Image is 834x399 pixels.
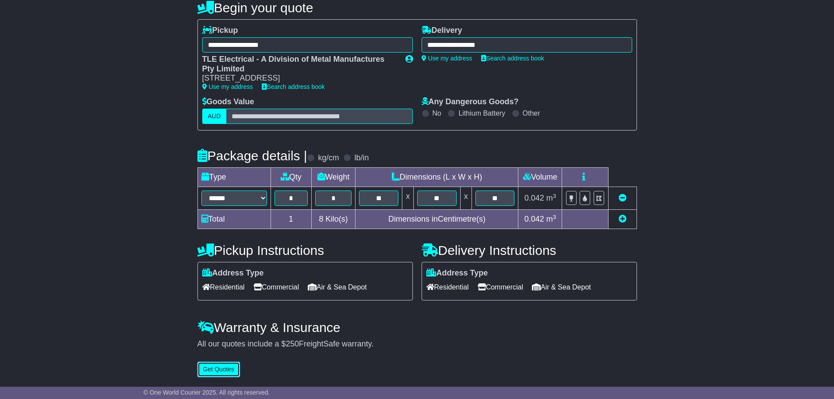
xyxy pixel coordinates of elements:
[523,109,540,117] label: Other
[460,187,472,210] td: x
[619,194,626,202] a: Remove this item
[271,168,311,187] td: Qty
[433,109,441,117] label: No
[311,168,355,187] td: Weight
[355,210,518,229] td: Dimensions in Centimetre(s)
[355,168,518,187] td: Dimensions (L x W x H)
[197,243,413,258] h4: Pickup Instructions
[271,210,311,229] td: 1
[202,74,397,83] div: [STREET_ADDRESS]
[202,97,254,107] label: Goods Value
[481,55,544,62] a: Search address book
[311,210,355,229] td: Kilo(s)
[202,55,397,74] div: TLE Electrical - A Division of Metal Manufactures Pty Limited
[202,26,238,35] label: Pickup
[262,83,325,90] a: Search address book
[202,83,253,90] a: Use my address
[553,214,556,220] sup: 3
[426,280,469,294] span: Residential
[197,168,271,187] td: Type
[402,187,414,210] td: x
[546,215,556,223] span: m
[426,268,488,278] label: Address Type
[458,109,505,117] label: Lithium Battery
[524,194,544,202] span: 0.042
[553,193,556,199] sup: 3
[478,280,523,294] span: Commercial
[518,168,562,187] td: Volume
[197,210,271,229] td: Total
[318,153,339,163] label: kg/cm
[286,339,299,348] span: 250
[197,0,637,15] h4: Begin your quote
[253,280,299,294] span: Commercial
[619,215,626,223] a: Add new item
[422,26,462,35] label: Delivery
[197,339,637,349] div: All our quotes include a $ FreightSafe warranty.
[546,194,556,202] span: m
[308,280,367,294] span: Air & Sea Depot
[524,215,544,223] span: 0.042
[532,280,591,294] span: Air & Sea Depot
[422,55,472,62] a: Use my address
[197,362,240,377] button: Get Quotes
[197,320,637,335] h4: Warranty & Insurance
[422,243,637,258] h4: Delivery Instructions
[202,280,245,294] span: Residential
[422,97,519,107] label: Any Dangerous Goods?
[197,148,307,163] h4: Package details |
[319,215,323,223] span: 8
[202,109,227,124] label: AUD
[354,153,369,163] label: lb/in
[144,389,270,396] span: © One World Courier 2025. All rights reserved.
[202,268,264,278] label: Address Type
